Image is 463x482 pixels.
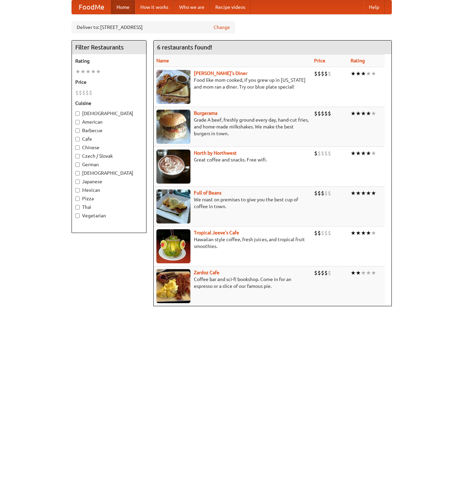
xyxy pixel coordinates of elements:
[371,189,376,197] li: ★
[356,70,361,77] li: ★
[75,127,143,134] label: Barbecue
[75,153,143,159] label: Czech / Slovak
[75,197,80,201] input: Pizza
[75,100,143,107] h5: Cuisine
[156,70,190,104] img: sallys.jpg
[79,89,82,96] li: $
[75,120,80,124] input: American
[356,189,361,197] li: ★
[314,229,318,237] li: $
[96,68,101,75] li: ★
[194,270,219,275] a: Zardoz Cafe
[351,58,365,63] a: Rating
[324,269,328,277] li: $
[314,70,318,77] li: $
[371,229,376,237] li: ★
[194,190,221,196] a: Full of Beans
[314,150,318,157] li: $
[75,204,143,211] label: Thai
[75,212,143,219] label: Vegetarian
[214,24,230,31] a: Change
[356,269,361,277] li: ★
[328,269,331,277] li: $
[366,70,371,77] li: ★
[75,214,80,218] input: Vegetarian
[324,150,328,157] li: $
[364,0,385,14] a: Help
[157,44,212,50] ng-pluralize: 6 restaurants found!
[75,162,80,167] input: German
[75,136,143,142] label: Cafe
[75,144,143,151] label: Chinese
[156,58,169,63] a: Name
[351,150,356,157] li: ★
[210,0,251,14] a: Recipe videos
[351,189,356,197] li: ★
[314,58,325,63] a: Price
[318,189,321,197] li: $
[324,110,328,117] li: $
[75,161,143,168] label: German
[366,150,371,157] li: ★
[194,110,217,116] a: Burgerama
[318,229,321,237] li: $
[75,68,80,75] li: ★
[111,0,135,14] a: Home
[318,269,321,277] li: $
[75,195,143,202] label: Pizza
[75,187,143,193] label: Mexican
[328,110,331,117] li: $
[361,229,366,237] li: ★
[156,269,190,303] img: zardoz.jpg
[75,171,80,175] input: [DEMOGRAPHIC_DATA]
[75,170,143,176] label: [DEMOGRAPHIC_DATA]
[371,269,376,277] li: ★
[75,79,143,85] h5: Price
[318,110,321,117] li: $
[356,229,361,237] li: ★
[321,150,324,157] li: $
[351,110,356,117] li: ★
[194,230,239,235] a: Tropical Jeeve's Cafe
[75,205,80,209] input: Thai
[351,70,356,77] li: ★
[89,89,92,96] li: $
[366,269,371,277] li: ★
[194,71,247,76] b: [PERSON_NAME]'s Diner
[135,0,174,14] a: How it works
[72,21,235,33] div: Deliver to: [STREET_ADDRESS]
[371,110,376,117] li: ★
[356,150,361,157] li: ★
[156,229,190,263] img: jeeves.jpg
[314,110,318,117] li: $
[75,119,143,125] label: American
[351,229,356,237] li: ★
[318,70,321,77] li: $
[324,70,328,77] li: $
[156,156,309,163] p: Great coffee and snacks. Free wifi.
[156,116,309,137] p: Grade A beef, freshly ground every day, hand-cut fries, and home-made milkshakes. We make the bes...
[75,145,80,150] input: Chinese
[75,180,80,184] input: Japanese
[324,229,328,237] li: $
[361,269,366,277] li: ★
[361,150,366,157] li: ★
[321,189,324,197] li: $
[321,229,324,237] li: $
[321,70,324,77] li: $
[75,178,143,185] label: Japanese
[366,229,371,237] li: ★
[86,68,91,75] li: ★
[314,189,318,197] li: $
[156,77,309,90] p: Food like mom cooked, if you grew up in [US_STATE] and mom ran a diner. Try our blue plate special!
[328,189,331,197] li: $
[75,89,79,96] li: $
[156,236,309,250] p: Hawaiian style coffee, fresh juices, and tropical fruit smoothies.
[371,70,376,77] li: ★
[156,196,309,210] p: We roast on premises to give you the best cup of coffee in town.
[361,110,366,117] li: ★
[328,150,331,157] li: $
[91,68,96,75] li: ★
